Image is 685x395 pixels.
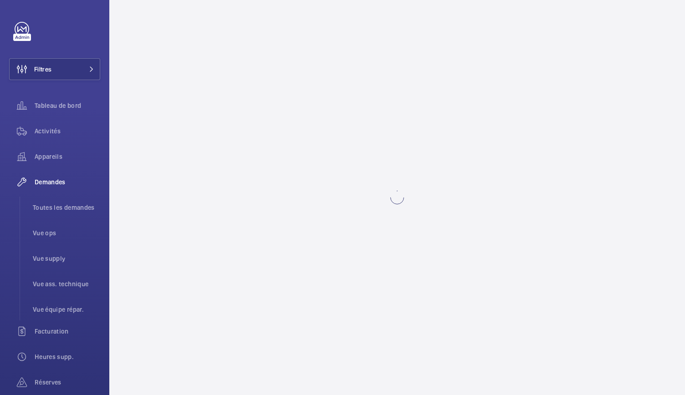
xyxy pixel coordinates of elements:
[35,352,100,361] span: Heures supp.
[33,254,100,263] span: Vue supply
[35,152,100,161] span: Appareils
[33,228,100,238] span: Vue ops
[33,279,100,289] span: Vue ass. technique
[35,101,100,110] span: Tableau de bord
[9,58,100,80] button: Filtres
[34,65,51,74] span: Filtres
[33,305,100,314] span: Vue équipe répar.
[35,378,100,387] span: Réserves
[33,203,100,212] span: Toutes les demandes
[35,127,100,136] span: Activités
[35,177,100,187] span: Demandes
[35,327,100,336] span: Facturation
